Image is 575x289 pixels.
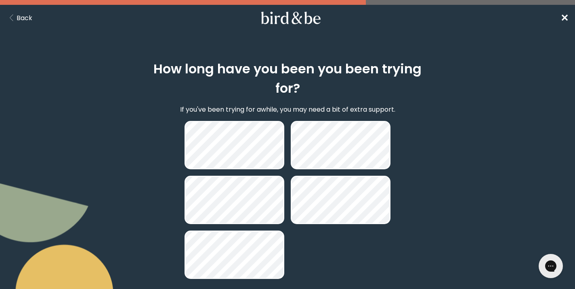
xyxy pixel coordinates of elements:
[535,251,567,281] iframe: Gorgias live chat messenger
[560,11,569,25] a: ✕
[150,59,425,98] h2: How long have you been you been trying for?
[6,13,32,23] button: Back Button
[180,104,395,114] p: If you've been trying for awhile, you may need a bit of extra support.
